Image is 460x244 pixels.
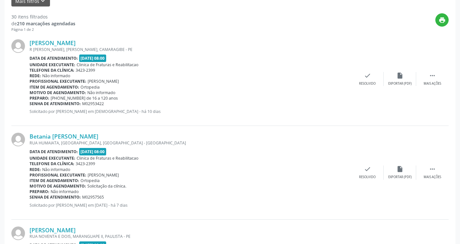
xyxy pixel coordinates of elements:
[424,81,441,86] div: Mais ações
[424,175,441,179] div: Mais ações
[30,194,81,200] b: Senha de atendimento:
[30,62,75,67] b: Unidade executante:
[82,194,104,200] span: M02957565
[51,95,118,101] span: [PHONE_NUMBER] de 16 a 120 anos
[388,81,412,86] div: Exportar (PDF)
[359,175,376,179] div: Resolvido
[30,109,351,114] p: Solicitado por [PERSON_NAME] em [DEMOGRAPHIC_DATA] - há 10 dias
[396,165,404,173] i: insert_drive_file
[30,178,79,183] b: Item de agendamento:
[87,183,126,189] span: Solicitação da clínica.
[81,84,100,90] span: Ortopedia
[30,47,351,52] div: R [PERSON_NAME], [PERSON_NAME], CAMARAGIBE - PE
[359,81,376,86] div: Resolvido
[30,155,75,161] b: Unidade executante:
[51,189,79,194] span: Não informado
[30,67,74,73] b: Telefone da clínica:
[435,13,449,27] button: print
[30,79,86,84] b: Profissional executante:
[364,165,371,173] i: check
[30,133,98,140] a: Betania [PERSON_NAME]
[88,79,119,84] span: [PERSON_NAME]
[30,73,41,79] b: Rede:
[81,178,100,183] span: Ortopedia
[429,72,436,79] i: 
[79,148,106,155] span: [DATE] 08:00
[42,167,70,172] span: Não informado
[30,84,79,90] b: Item de agendamento:
[77,155,138,161] span: Clinica de Fraturas e Reabilitacao
[11,13,75,20] div: 30 itens filtrados
[42,73,70,79] span: Não informado
[30,90,86,95] b: Motivo de agendamento:
[30,189,49,194] b: Preparo:
[76,67,95,73] span: 3423-2399
[30,234,351,239] div: RUA NOVENTA E DOIS, MARANGUAPE II, PAULISTA - PE
[11,20,75,27] div: de
[11,27,75,32] div: Página 1 de 2
[11,39,25,53] img: img
[17,20,75,27] strong: 210 marcações agendadas
[30,140,351,146] div: RUA HUMAIATA, [GEOGRAPHIC_DATA], [GEOGRAPHIC_DATA] - [GEOGRAPHIC_DATA]
[429,165,436,173] i: 
[30,39,76,46] a: [PERSON_NAME]
[30,172,86,178] b: Profissional executante:
[439,17,446,24] i: print
[82,101,104,106] span: M02953422
[396,72,404,79] i: insert_drive_file
[76,161,95,166] span: 3423-2399
[88,172,119,178] span: [PERSON_NAME]
[364,72,371,79] i: check
[30,167,41,172] b: Rede:
[30,95,49,101] b: Preparo:
[11,226,25,240] img: img
[30,161,74,166] b: Telefone da clínica:
[87,90,115,95] span: Não informado
[388,175,412,179] div: Exportar (PDF)
[30,101,81,106] b: Senha de atendimento:
[30,202,351,208] p: Solicitado por [PERSON_NAME] em [DATE] - há 7 dias
[77,62,138,67] span: Clinica de Fraturas e Reabilitacao
[79,55,106,62] span: [DATE] 08:00
[30,226,76,234] a: [PERSON_NAME]
[30,183,86,189] b: Motivo de agendamento:
[30,149,78,154] b: Data de atendimento:
[11,133,25,146] img: img
[30,55,78,61] b: Data de atendimento:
